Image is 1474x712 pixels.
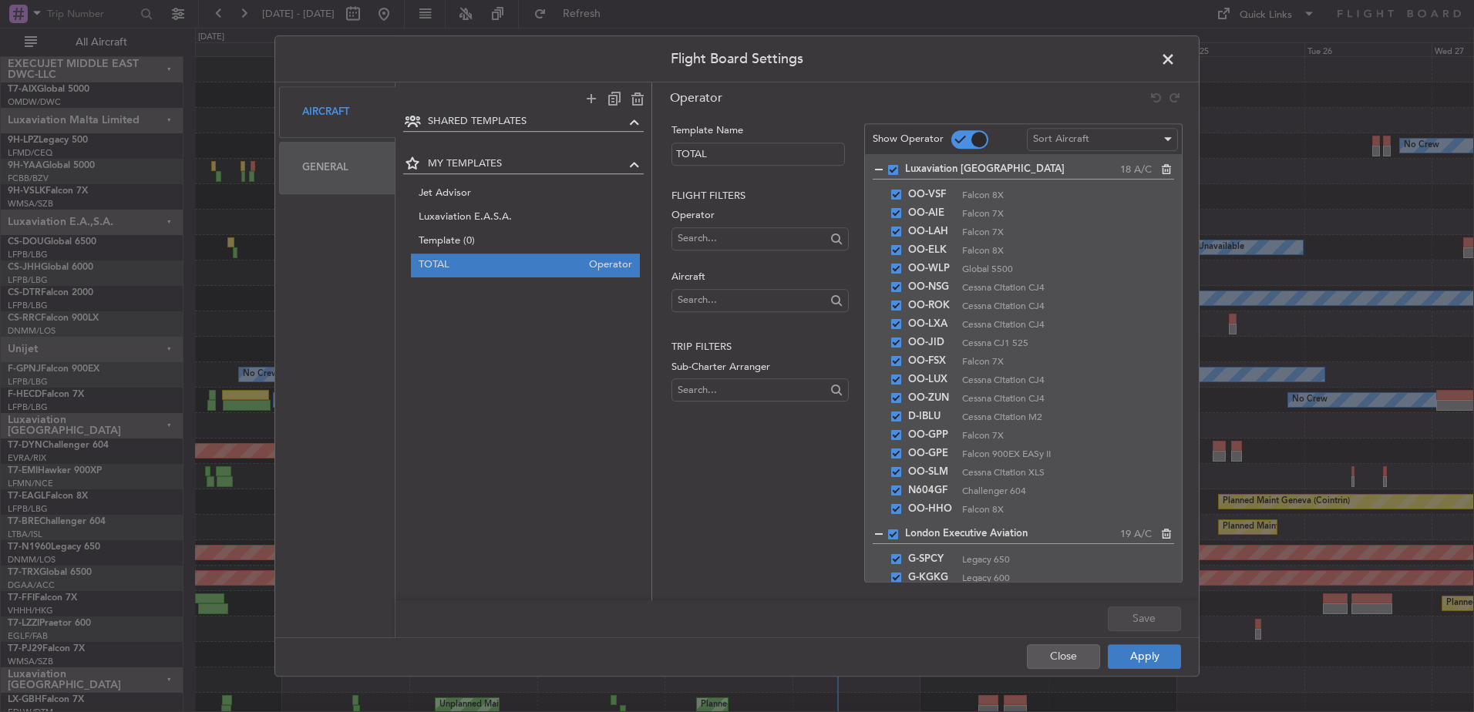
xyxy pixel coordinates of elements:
[908,186,954,204] span: OO-VSF
[279,142,395,193] div: General
[962,354,1174,368] span: Falcon 7X
[962,317,1174,331] span: Cessna Citation CJ4
[671,123,848,139] label: Template Name
[908,408,954,426] span: D-IBLU
[962,299,1174,313] span: Cessna Citation CJ4
[962,373,1174,387] span: Cessna Citation CJ4
[962,571,1174,585] span: Legacy 600
[962,410,1174,424] span: Cessna Citation M2
[873,132,944,147] label: Show Operator
[962,447,1174,461] span: Falcon 900EX EASy II
[905,526,1120,542] span: London Executive Aviation
[678,378,825,401] input: Search...
[908,550,954,569] span: G-SPCY
[678,227,825,250] input: Search...
[905,162,1120,177] span: Luxaviation [GEOGRAPHIC_DATA]
[908,260,954,278] span: OO-WLP
[962,243,1174,257] span: Falcon 8X
[962,336,1174,350] span: Cessna CJ1 525
[908,241,954,260] span: OO-ELK
[962,428,1174,442] span: Falcon 7X
[419,210,633,226] span: Luxaviation E.A.S.A.
[670,89,722,106] span: Operator
[908,482,954,500] span: N604GF
[962,552,1174,566] span: Legacy 650
[962,225,1174,239] span: Falcon 7X
[908,278,954,297] span: OO-NSG
[962,502,1174,516] span: Falcon 8X
[1033,133,1089,146] span: Sort Aircraft
[908,569,954,587] span: G-KGKG
[671,340,848,355] h2: Trip filters
[908,371,954,389] span: OO-LUX
[428,114,626,129] span: SHARED TEMPLATES
[908,204,954,223] span: OO-AIE
[962,391,1174,405] span: Cessna Citation CJ4
[908,334,954,352] span: OO-JID
[1027,644,1100,669] button: Close
[962,465,1174,479] span: Cessna Citation XLS
[908,500,954,519] span: OO-HHO
[419,233,633,250] span: Template (0)
[908,223,954,241] span: OO-LAH
[279,86,395,138] div: Aircraft
[1120,163,1152,178] span: 18 A/C
[908,445,954,463] span: OO-GPE
[419,257,582,274] span: TOTAL
[962,262,1174,276] span: Global 5500
[671,360,848,375] label: Sub-Charter Arranger
[419,186,633,202] span: Jet Advisor
[962,484,1174,498] span: Challenger 604
[908,426,954,445] span: OO-GPP
[671,270,848,285] label: Aircraft
[962,280,1174,294] span: Cessna Citation CJ4
[275,36,1199,82] header: Flight Board Settings
[908,463,954,482] span: OO-SLM
[962,207,1174,220] span: Falcon 7X
[908,352,954,371] span: OO-FSX
[678,288,825,311] input: Search...
[962,188,1174,202] span: Falcon 8X
[428,156,626,172] span: MY TEMPLATES
[1120,527,1152,542] span: 19 A/C
[671,208,848,223] label: Operator
[908,389,954,408] span: OO-ZUN
[908,315,954,334] span: OO-LXA
[1108,644,1181,669] button: Apply
[908,297,954,315] span: OO-ROK
[671,189,848,204] h2: Flight filters
[581,257,632,274] span: Operator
